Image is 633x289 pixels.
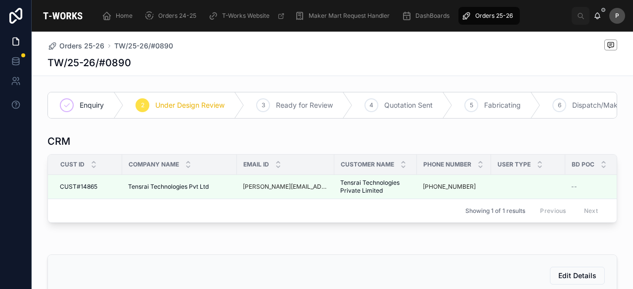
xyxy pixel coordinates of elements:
[309,12,390,20] span: Maker Mart Request Handler
[40,8,86,24] img: App logo
[129,161,179,168] span: Company Name
[80,100,104,110] span: Enquiry
[116,12,133,20] span: Home
[59,41,104,51] span: Orders 25-26
[99,7,139,25] a: Home
[60,161,85,168] span: Cust ID
[276,100,333,110] span: Ready for Review
[60,183,97,191] span: CUST#14865
[243,183,328,191] a: [PERSON_NAME][EMAIL_ADDRESS][DOMAIN_NAME]
[571,183,577,191] span: --
[384,100,433,110] span: Quotation Sent
[292,7,397,25] a: Maker Mart Request Handler
[47,56,131,70] h1: TW/25-26/#0890
[341,161,394,168] span: Customer Name
[484,100,521,110] span: Fabricating
[558,101,561,109] span: 6
[262,101,265,109] span: 3
[423,161,471,168] span: Phone Number
[369,101,373,109] span: 4
[155,100,225,110] span: Under Design Review
[47,41,104,51] a: Orders 25-26
[465,207,525,215] span: Showing 1 of 1 results
[114,41,173,51] a: TW/25-26/#0890
[47,134,70,148] h1: CRM
[423,183,476,191] a: [PHONE_NUMBER]
[458,7,520,25] a: Orders 25-26
[399,7,456,25] a: DashBoards
[141,7,203,25] a: Orders 24-25
[158,12,196,20] span: Orders 24-25
[243,161,269,168] span: Email ID
[615,12,619,20] span: P
[205,7,290,25] a: T-Works Website
[128,183,209,191] span: Tensrai Technologies Pvt Ltd
[415,12,450,20] span: DashBoards
[475,12,513,20] span: Orders 25-26
[470,101,473,109] span: 5
[572,161,594,168] span: BD POC
[340,179,411,195] span: Tensrai Technologies Private Limited
[558,271,596,281] span: Edit Details
[141,101,144,109] span: 2
[550,267,605,285] button: Edit Details
[497,161,531,168] span: User Type
[222,12,270,20] span: T-Works Website
[94,5,572,27] div: scrollable content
